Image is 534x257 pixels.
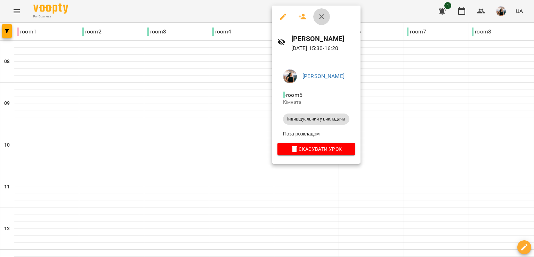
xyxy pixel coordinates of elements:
span: - room5 [283,92,304,98]
p: Кімната [283,99,349,106]
img: f25c141d8d8634b2a8fce9f0d709f9df.jpg [283,69,297,83]
a: [PERSON_NAME] [302,73,345,79]
button: Скасувати Урок [277,143,355,155]
li: Поза розкладом [277,127,355,140]
h6: [PERSON_NAME] [291,33,355,44]
p: [DATE] 15:30 - 16:20 [291,44,355,53]
span: Індивідуальний у викладача [283,116,349,122]
span: Скасувати Урок [283,145,349,153]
